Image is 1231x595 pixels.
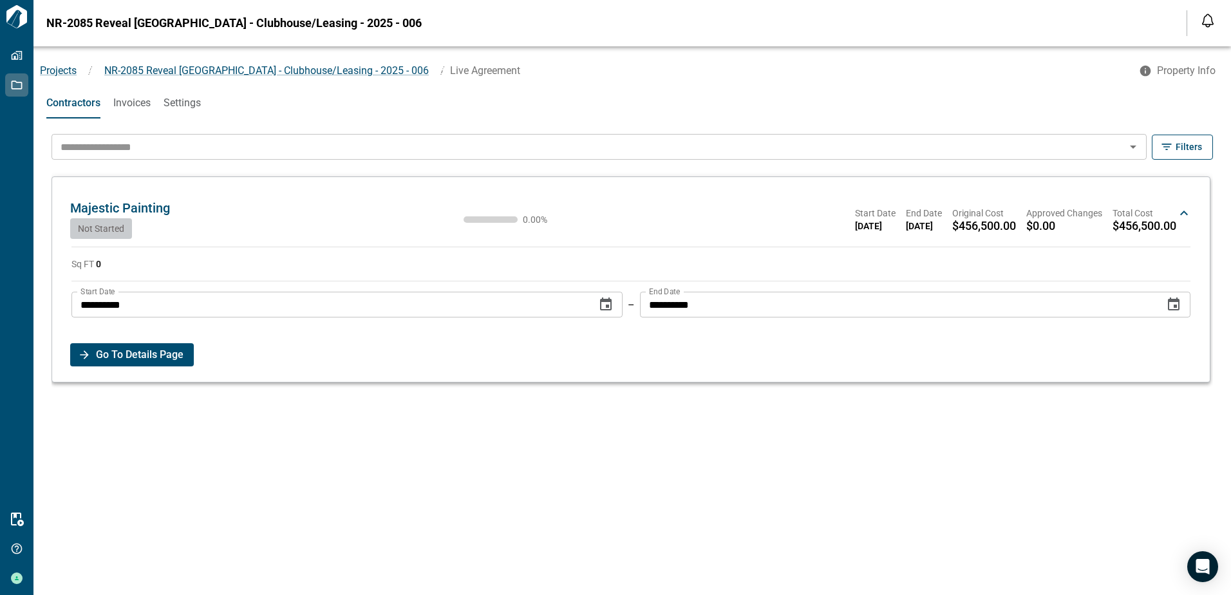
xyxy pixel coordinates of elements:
label: Start Date [80,286,115,297]
span: NR-2085 Reveal [GEOGRAPHIC_DATA] - Clubhouse/Leasing - 2025 - 006 [104,64,429,77]
span: Approved Changes [1026,207,1102,220]
div: base tabs [33,88,1231,118]
button: Go To Details Page [70,343,194,366]
span: Total Cost [1113,207,1176,220]
span: Not Started [78,223,124,234]
div: Open Intercom Messenger [1187,551,1218,582]
span: [DATE] [906,220,942,232]
span: $456,500.00 [1113,220,1176,232]
button: Filters [1152,135,1213,160]
nav: breadcrumb [33,63,1131,79]
span: $456,500.00 [952,220,1016,232]
p: – [628,297,635,312]
span: 0.00 % [523,215,561,224]
span: Majestic Painting [70,200,170,216]
button: Open notification feed [1198,10,1218,31]
span: Sq FT [71,259,101,269]
span: Filters [1176,140,1202,153]
span: [DATE] [855,220,896,232]
strong: 0 [96,259,101,269]
span: Property Info [1157,64,1216,77]
span: $0.00 [1026,220,1055,232]
span: Settings [164,97,201,109]
button: Property Info [1131,59,1226,82]
div: Majestic PaintingNot Started0.00%Start Date[DATE]End Date[DATE]Original Cost$456,500.00Approved C... [65,187,1197,239]
span: Live Agreement [450,64,520,77]
a: Projects [40,64,77,77]
span: Go To Details Page [96,343,183,366]
span: Invoices [113,97,151,109]
span: Start Date [855,207,896,220]
span: Contractors [46,97,100,109]
span: NR-2085 Reveal [GEOGRAPHIC_DATA] - Clubhouse/Leasing - 2025 - 006 [46,17,422,30]
button: Open [1124,138,1142,156]
span: Original Cost [952,207,1016,220]
label: End Date [649,286,680,297]
span: End Date [906,207,942,220]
